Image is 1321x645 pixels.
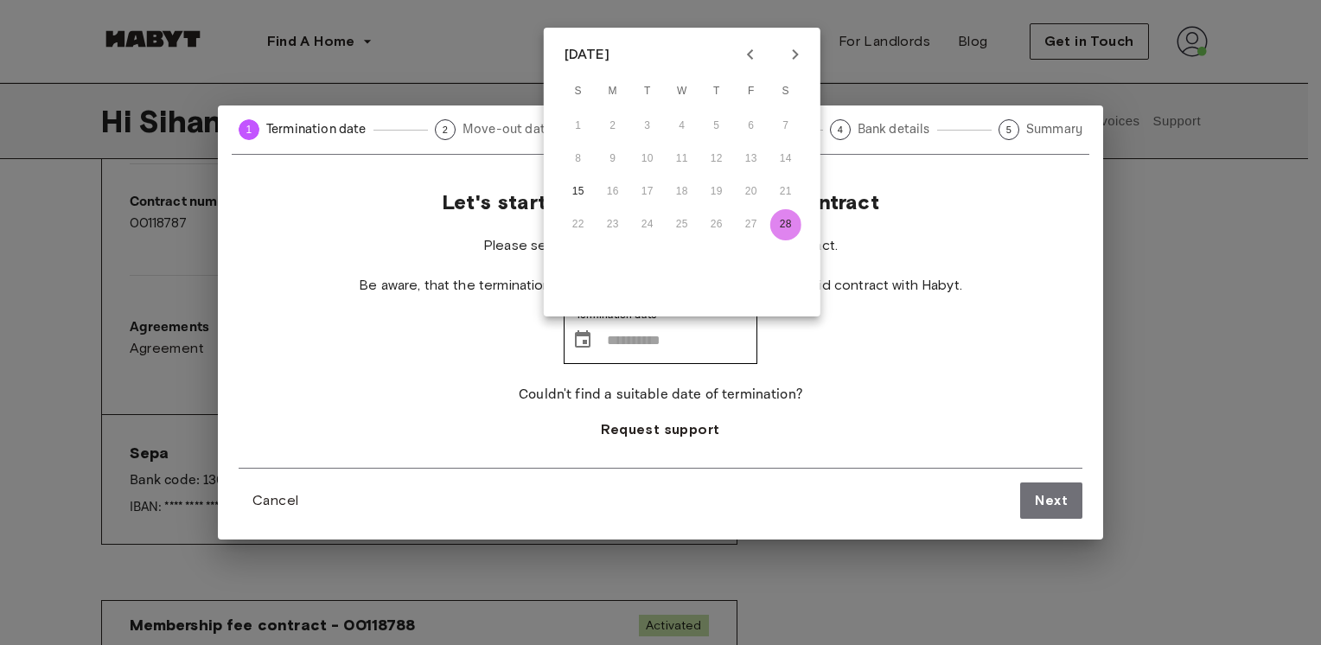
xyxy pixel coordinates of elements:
[266,120,367,138] span: Termination date
[601,419,719,440] span: Request support
[239,483,312,518] button: Cancel
[252,490,298,511] span: Cancel
[770,209,801,240] button: 28
[483,236,838,255] span: Please select the dates you want to end your contract.
[736,74,767,109] span: Friday
[519,385,802,406] p: Couldn't find a suitable date of termination?
[246,124,252,136] text: 1
[442,189,879,215] span: Let's start the termination of your contract
[1026,120,1082,138] span: Summary
[667,74,698,109] span: Wednesday
[565,322,600,357] button: Choose date
[359,276,962,295] span: Be aware, that the termination date will be the last day you will have a valid contract with Habyt.
[597,74,629,109] span: Monday
[443,125,448,135] text: 2
[701,74,732,109] span: Thursday
[1006,125,1011,135] text: 5
[770,74,801,109] span: Saturday
[837,125,842,135] text: 4
[632,74,663,109] span: Tuesday
[736,40,765,69] button: Previous month
[563,74,594,109] span: Sunday
[587,412,733,447] button: Request support
[781,40,810,69] button: Next month
[858,120,930,138] span: Bank details
[463,120,552,138] span: Move-out date
[565,44,609,65] div: [DATE]
[563,176,594,208] button: 15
